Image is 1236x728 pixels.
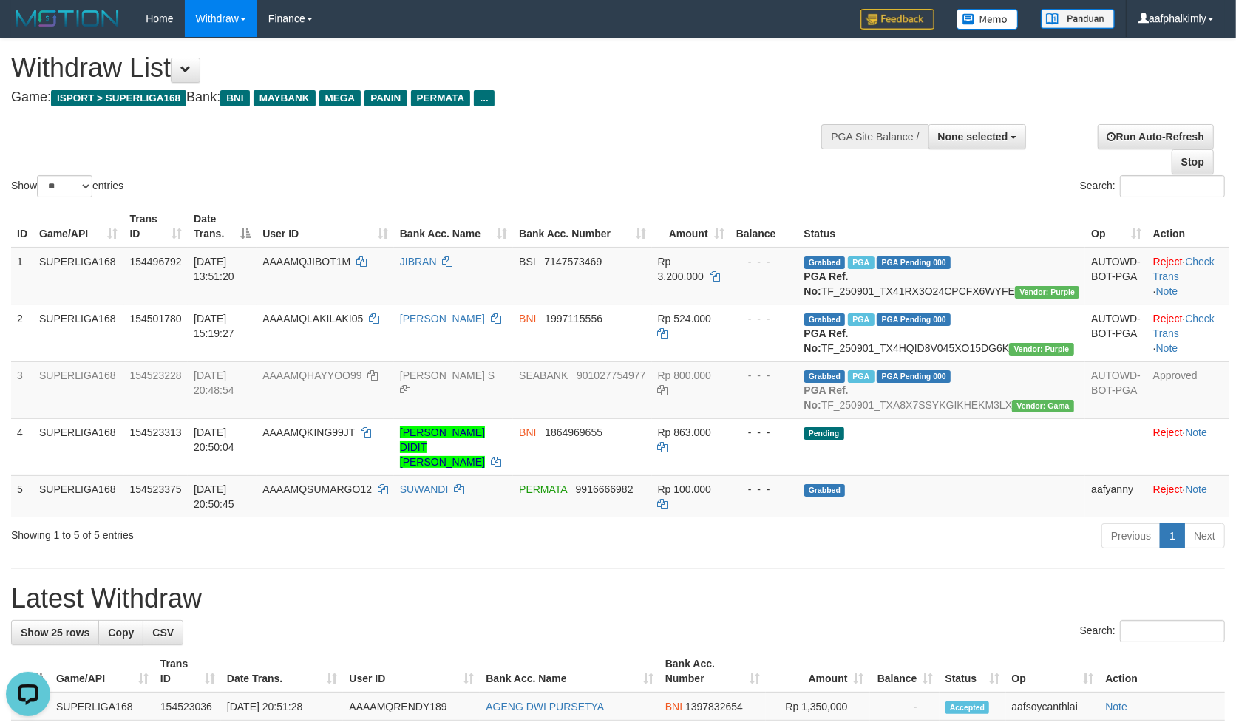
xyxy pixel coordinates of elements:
img: Feedback.jpg [860,9,934,30]
a: Reject [1153,426,1183,438]
td: SUPERLIGA168 [33,475,124,517]
td: aafyanny [1085,475,1147,517]
td: TF_250901_TX4HQID8V045XO15DG6K [798,305,1086,361]
th: ID: activate to sort column descending [11,650,50,693]
span: AAAAMQHAYYOO99 [262,370,361,381]
th: Action [1147,205,1229,248]
span: Marked by aafsoumeymey [848,256,874,269]
span: PANIN [364,90,407,106]
a: CSV [143,620,183,645]
span: CSV [152,627,174,639]
span: Pending [804,427,844,440]
span: AAAAMQLAKILAKI05 [262,313,363,324]
td: SUPERLIGA168 [33,418,124,475]
span: PGA Pending [877,313,951,326]
th: Op: activate to sort column ascending [1006,650,1100,693]
span: 154523313 [130,426,182,438]
td: - [870,693,940,721]
span: Grabbed [804,256,846,269]
b: PGA Ref. No: [804,271,849,297]
select: Showentries [37,175,92,197]
th: Game/API: activate to sort column ascending [33,205,124,248]
td: 5 [11,475,33,517]
span: Copy 1397832654 to clipboard [685,701,743,712]
a: AGENG DWI PURSETYA [486,701,604,712]
button: None selected [928,124,1027,149]
td: [DATE] 20:51:28 [221,693,344,721]
span: MAYBANK [254,90,316,106]
td: TF_250901_TXA8X7SSYKGIKHEKM3LX [798,361,1086,418]
label: Search: [1080,620,1225,642]
span: Copy 1864969655 to clipboard [545,426,602,438]
a: Note [1156,342,1178,354]
td: TF_250901_TX41RX3O24CPCFX6WYFE [798,248,1086,305]
div: - - - [736,254,792,269]
span: AAAAMQSUMARGO12 [262,483,372,495]
span: Vendor URL: https://trx4.1velocity.biz [1009,343,1073,356]
img: panduan.png [1041,9,1115,29]
td: SUPERLIGA168 [50,693,154,721]
span: BNI [665,701,682,712]
th: Date Trans.: activate to sort column descending [188,205,257,248]
th: User ID: activate to sort column ascending [257,205,394,248]
span: 154501780 [130,313,182,324]
th: Bank Acc. Number: activate to sort column ascending [659,650,766,693]
span: Rp 3.200.000 [658,256,704,282]
td: Approved [1147,361,1229,418]
span: AAAAMQJIBOT1M [262,256,350,268]
span: Accepted [945,701,990,714]
th: Trans ID: activate to sort column ascending [124,205,189,248]
span: 154523375 [130,483,182,495]
span: Grabbed [804,484,846,497]
a: Reject [1153,313,1183,324]
span: [DATE] 15:19:27 [194,313,234,339]
input: Search: [1120,175,1225,197]
div: - - - [736,368,792,383]
td: Rp 1,350,000 [766,693,870,721]
td: AUTOWD-BOT-PGA [1085,361,1147,418]
span: Rp 800.000 [658,370,711,381]
span: BNI [519,313,536,324]
th: Balance: activate to sort column ascending [870,650,940,693]
div: PGA Site Balance / [821,124,928,149]
span: 154523228 [130,370,182,381]
th: Status [798,205,1086,248]
span: Rp 524.000 [658,313,711,324]
td: 4 [11,418,33,475]
a: SUWANDI [400,483,449,495]
a: Show 25 rows [11,620,99,645]
span: Grabbed [804,313,846,326]
span: [DATE] 13:51:20 [194,256,234,282]
th: Bank Acc. Number: activate to sort column ascending [513,205,651,248]
a: Check Trans [1153,256,1215,282]
span: PERMATA [519,483,567,495]
td: · · [1147,305,1229,361]
span: Copy 9916666982 to clipboard [576,483,634,495]
label: Show entries [11,175,123,197]
h1: Withdraw List [11,53,809,83]
div: - - - [736,482,792,497]
th: Date Trans.: activate to sort column ascending [221,650,344,693]
th: Op: activate to sort column ascending [1085,205,1147,248]
span: Copy 7147573469 to clipboard [544,256,602,268]
td: 154523036 [154,693,221,721]
th: Bank Acc. Name: activate to sort column ascending [480,650,659,693]
button: Open LiveChat chat widget [6,6,50,50]
a: Note [1185,426,1207,438]
span: PGA Pending [877,256,951,269]
span: Show 25 rows [21,627,89,639]
input: Search: [1120,620,1225,642]
th: Game/API: activate to sort column ascending [50,650,154,693]
span: SEABANK [519,370,568,381]
h1: Latest Withdraw [11,584,1225,613]
a: Note [1185,483,1207,495]
span: MEGA [319,90,361,106]
span: Marked by aafsoycanthlai [848,370,874,383]
td: · [1147,475,1229,517]
th: Trans ID: activate to sort column ascending [154,650,221,693]
span: BNI [519,426,536,438]
a: Previous [1101,523,1161,548]
b: PGA Ref. No: [804,384,849,411]
th: Status: activate to sort column ascending [940,650,1006,693]
th: Balance [730,205,798,248]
